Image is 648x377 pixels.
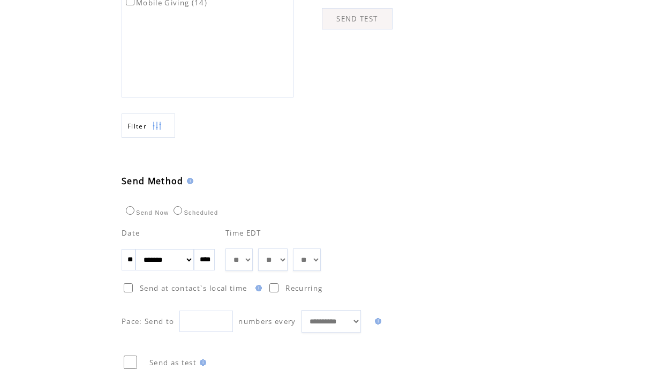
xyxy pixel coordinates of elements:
[322,9,393,30] a: SEND TEST
[140,284,247,293] span: Send at contact`s local time
[252,285,262,292] img: help.gif
[126,207,134,215] input: Send Now
[122,317,174,327] span: Pace: Send to
[372,319,381,325] img: help.gif
[171,210,218,216] label: Scheduled
[238,317,296,327] span: numbers every
[174,207,182,215] input: Scheduled
[225,229,261,238] span: Time EDT
[197,360,206,366] img: help.gif
[122,114,175,138] a: Filter
[122,176,184,187] span: Send Method
[127,122,147,131] span: Show filters
[184,178,193,185] img: help.gif
[152,115,162,139] img: filters.png
[122,229,140,238] span: Date
[285,284,322,293] span: Recurring
[149,358,197,368] span: Send as test
[123,210,169,216] label: Send Now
